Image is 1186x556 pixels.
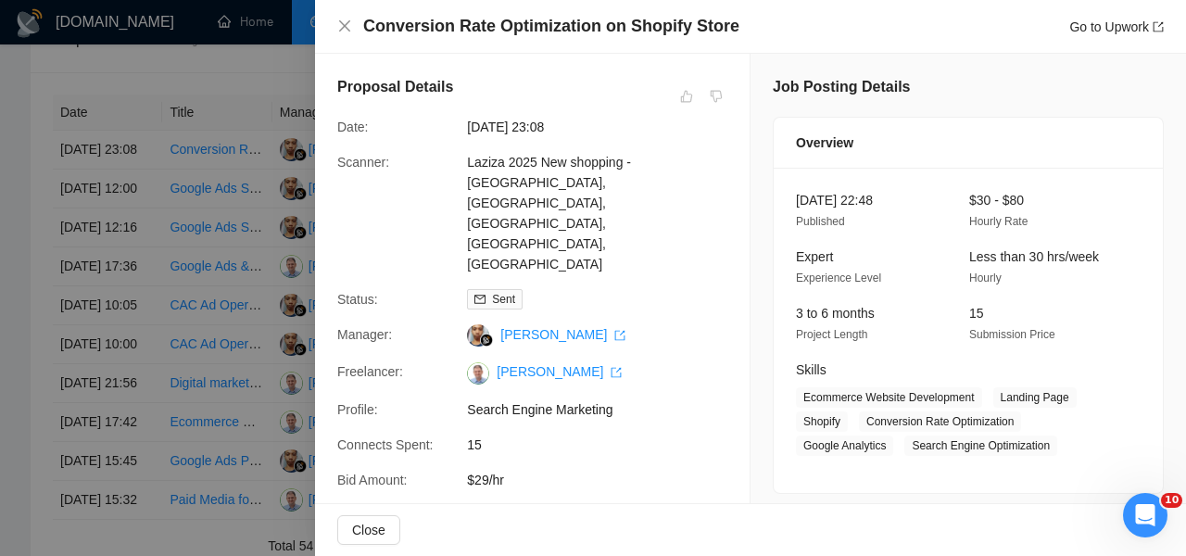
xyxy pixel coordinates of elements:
[467,155,631,272] a: Laziza 2025 New shopping - [GEOGRAPHIC_DATA], [GEOGRAPHIC_DATA], [GEOGRAPHIC_DATA], [GEOGRAPHIC_D...
[1069,19,1164,34] a: Go to Upworkexport
[796,272,881,284] span: Experience Level
[467,117,745,137] span: [DATE] 23:08
[969,272,1002,284] span: Hourly
[337,120,368,134] span: Date:
[796,362,826,377] span: Skills
[497,364,622,379] a: [PERSON_NAME] export
[969,328,1055,341] span: Submission Price
[904,436,1057,456] span: Search Engine Optimization
[337,515,400,545] button: Close
[796,306,875,321] span: 3 to 6 months
[492,293,515,306] span: Sent
[363,15,739,38] h4: Conversion Rate Optimization on Shopify Store
[467,399,745,420] span: Search Engine Marketing
[337,437,434,452] span: Connects Spent:
[796,328,867,341] span: Project Length
[337,19,352,33] span: close
[969,193,1024,208] span: $30 - $80
[480,334,493,347] img: gigradar-bm.png
[337,364,403,379] span: Freelancer:
[969,306,984,321] span: 15
[796,193,873,208] span: [DATE] 22:48
[337,327,392,342] span: Manager:
[796,249,833,264] span: Expert
[796,133,853,153] span: Overview
[337,76,453,98] h5: Proposal Details
[611,367,622,378] span: export
[467,435,745,455] span: 15
[337,473,408,487] span: Bid Amount:
[337,19,352,34] button: Close
[467,362,489,385] img: c1Idtl1sL_ojuo0BAW6lnVbU7OTxrDYU7FneGCPoFyJniWx9-ph69Zd6FWc_LIL-5A
[969,215,1028,228] span: Hourly Rate
[337,292,378,307] span: Status:
[614,330,625,341] span: export
[337,402,378,417] span: Profile:
[1161,493,1182,508] span: 10
[773,76,910,98] h5: Job Posting Details
[467,470,745,490] span: $29/hr
[796,387,982,408] span: Ecommerce Website Development
[352,520,385,540] span: Close
[969,249,1099,264] span: Less than 30 hrs/week
[474,294,486,305] span: mail
[993,387,1077,408] span: Landing Page
[500,327,625,342] a: [PERSON_NAME] export
[796,215,845,228] span: Published
[796,411,848,432] span: Shopify
[796,436,893,456] span: Google Analytics
[859,411,1021,432] span: Conversion Rate Optimization
[1153,21,1164,32] span: export
[337,155,389,170] span: Scanner:
[1123,493,1167,537] iframe: Intercom live chat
